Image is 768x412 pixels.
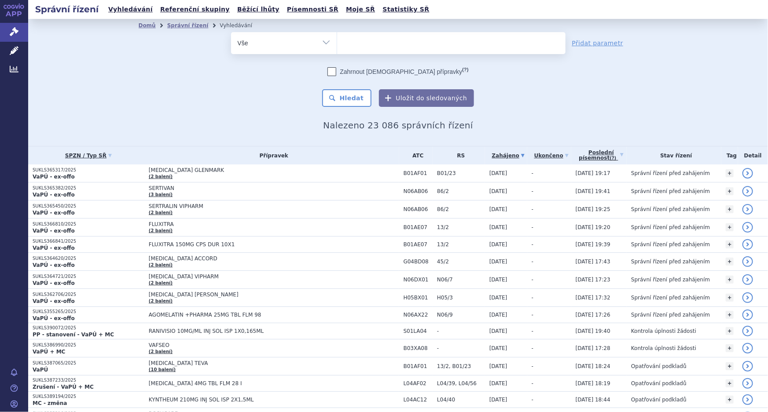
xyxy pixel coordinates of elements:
button: Uložit do sledovaných [379,89,474,107]
a: detail [742,394,753,405]
th: Stav řízení [627,146,721,164]
a: + [726,223,734,231]
strong: VaPÚ + MC [33,349,65,355]
a: Moje SŘ [343,4,378,15]
span: Kontrola úplnosti žádosti [631,345,696,351]
span: [DATE] [489,345,507,351]
span: Správní řízení před zahájením [631,224,710,230]
span: - [532,206,533,212]
strong: VaPÚ - ex-offo [33,174,75,180]
a: Statistiky SŘ [380,4,432,15]
a: (2 balení) [149,210,173,215]
span: [MEDICAL_DATA] TEVA [149,360,369,366]
span: - [532,295,533,301]
th: Přípravek [144,146,399,164]
span: - [532,259,533,265]
span: [DATE] 19:41 [576,188,610,194]
span: 86/2 [437,188,485,194]
span: Správní řízení před zahájením [631,206,710,212]
p: SUKLS355265/2025 [33,309,144,315]
span: B03XA08 [404,345,433,351]
span: [DATE] 18:24 [576,363,610,369]
span: RANIVISIO 10MG/ML INJ SOL ISP 1X0,165ML [149,328,369,334]
span: VAFSEO [149,342,369,348]
span: B01/23 [437,170,485,176]
span: B01AF01 [404,170,433,176]
span: [DATE] [489,380,507,386]
a: + [726,294,734,302]
span: [DATE] 17:32 [576,295,610,301]
strong: VaPÚ - ex-offo [33,228,75,234]
a: + [726,396,734,404]
span: N06/7 [437,277,485,283]
span: Správní řízení před zahájením [631,241,710,248]
span: [DATE] [489,241,507,248]
span: - [532,224,533,230]
span: N06AB06 [404,206,433,212]
a: (2 balení) [149,228,173,233]
span: N06DX01 [404,277,433,283]
a: detail [742,239,753,250]
strong: Zrušení - VaPÚ + MC [33,384,94,390]
span: 13/2 [437,241,485,248]
p: SUKLS366841/2025 [33,238,144,244]
span: - [532,277,533,283]
span: Správní řízení před zahájením [631,170,710,176]
li: Vyhledávání [220,19,264,32]
span: [MEDICAL_DATA] 4MG TBL FLM 28 I [149,380,369,386]
a: SPZN / Typ SŘ [33,149,144,162]
a: detail [742,361,753,372]
span: N06/9 [437,312,485,318]
th: Tag [721,146,738,164]
span: [MEDICAL_DATA] [PERSON_NAME] [149,292,369,298]
span: [DATE] [489,363,507,369]
span: AGOMELATIN +PHARMA 25MG TBL FLM 98 [149,312,369,318]
span: B01AE07 [404,241,433,248]
a: Správní řízení [167,22,209,29]
a: Přidat parametr [572,39,624,47]
a: + [726,241,734,248]
span: H05/3 [437,295,485,301]
span: - [532,380,533,386]
a: + [726,344,734,352]
a: + [726,187,734,195]
strong: VaPÚ - ex-offo [33,210,75,216]
span: [DATE] [489,259,507,265]
span: [DATE] [489,295,507,301]
span: - [532,345,533,351]
a: + [726,362,734,370]
a: (2 balení) [149,349,173,354]
a: (2 balení) [149,281,173,285]
span: - [532,241,533,248]
a: + [726,205,734,213]
span: - [437,328,485,334]
a: detail [742,204,753,215]
span: Správní řízení před zahájením [631,277,710,283]
span: KYNTHEUM 210MG INJ SOL ISP 2X1,5ML [149,397,369,403]
span: Správní řízení před zahájením [631,188,710,194]
span: L04AF02 [404,380,433,386]
span: 13/2 [437,224,485,230]
span: FLUXITRA 150MG CPS DUR 10X1 [149,241,369,248]
span: [DATE] [489,188,507,194]
span: [DATE] 17:28 [576,345,610,351]
a: detail [742,222,753,233]
span: B01AF01 [404,363,433,369]
label: Zahrnout [DEMOGRAPHIC_DATA] přípravky [327,67,468,76]
span: Správní řízení před zahájením [631,259,710,265]
a: + [726,379,734,387]
button: Hledat [322,89,372,107]
span: FLUXITRA [149,221,369,227]
a: detail [742,378,753,389]
strong: VaPÚ - ex-offo [33,280,75,286]
span: 13/2, B01/23 [437,363,485,369]
p: SUKLS366810/2025 [33,221,144,227]
a: Ukončeno [532,149,571,162]
span: [DATE] [489,397,507,403]
a: (10 balení) [149,367,176,372]
span: [MEDICAL_DATA] VIPHARM [149,273,369,280]
span: [DATE] [489,328,507,334]
th: ATC [399,146,433,164]
strong: PP - stanovení - VaPÚ + MC [33,332,114,338]
a: (2 balení) [149,299,173,303]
